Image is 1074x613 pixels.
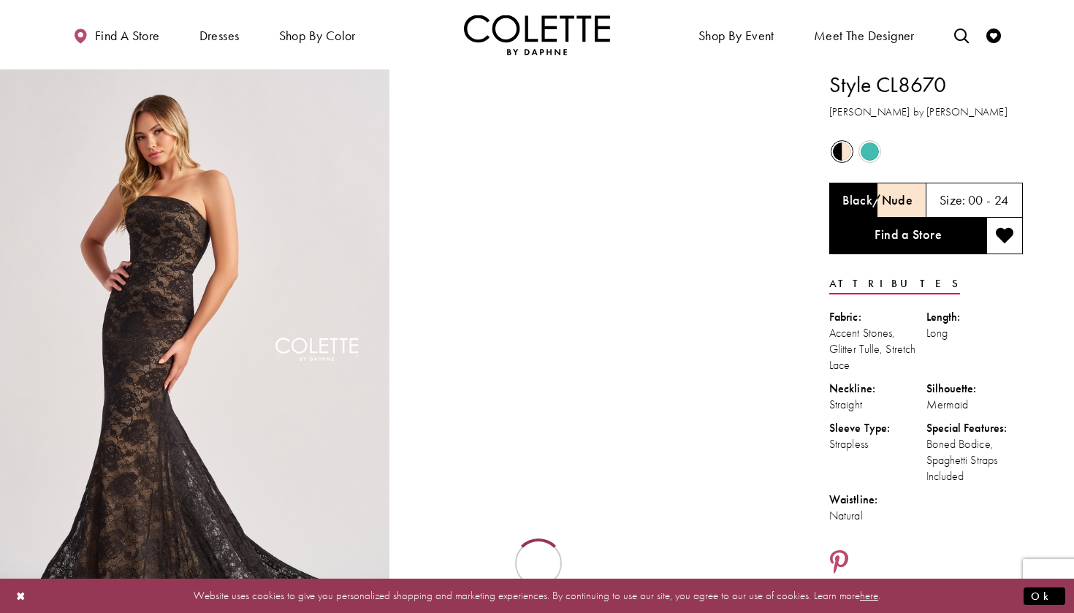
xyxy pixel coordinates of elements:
[829,104,1023,121] h3: [PERSON_NAME] by [PERSON_NAME]
[986,218,1023,254] button: Add to wishlist
[95,28,160,43] span: Find a store
[829,325,926,373] div: Accent Stones, Glitter Tulle, Stretch Lace
[829,218,986,254] a: Find a Store
[829,381,926,397] div: Neckline:
[279,28,356,43] span: Shop by color
[397,69,786,264] video: Style CL8670 Colette by Daphne #1 autoplay loop mute video
[829,436,926,452] div: Strapless
[829,420,926,436] div: Sleeve Type:
[857,139,883,164] div: Turquoise
[810,15,918,55] a: Meet the designer
[951,15,972,55] a: Toggle search
[464,15,610,55] a: Visit Home Page
[196,15,243,55] span: Dresses
[105,586,969,606] p: Website uses cookies to give you personalized shopping and marketing experiences. By continuing t...
[814,28,915,43] span: Meet the designer
[1024,587,1065,605] button: Submit Dialog
[926,309,1024,325] div: Length:
[926,325,1024,341] div: Long
[926,420,1024,436] div: Special Features:
[199,28,240,43] span: Dresses
[983,15,1005,55] a: Check Wishlist
[842,193,913,207] h5: Chosen color
[829,138,1023,166] div: Product color controls state depends on size chosen
[829,549,849,577] a: Share using Pinterest - Opens in new tab
[829,69,1023,100] h1: Style CL8670
[829,508,926,524] div: Natural
[926,436,1024,484] div: Boned Bodice, Spaghetti Straps Included
[275,15,359,55] span: Shop by color
[926,397,1024,413] div: Mermaid
[829,273,960,294] a: Attributes
[829,139,855,164] div: Black/Nude
[829,397,926,413] div: Straight
[926,381,1024,397] div: Silhouette:
[940,191,966,208] span: Size:
[968,193,1009,207] h5: 00 - 24
[695,15,778,55] span: Shop By Event
[829,309,926,325] div: Fabric:
[464,15,610,55] img: Colette by Daphne
[829,492,926,508] div: Waistline:
[69,15,163,55] a: Find a store
[698,28,774,43] span: Shop By Event
[9,583,34,609] button: Close Dialog
[860,588,878,603] a: here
